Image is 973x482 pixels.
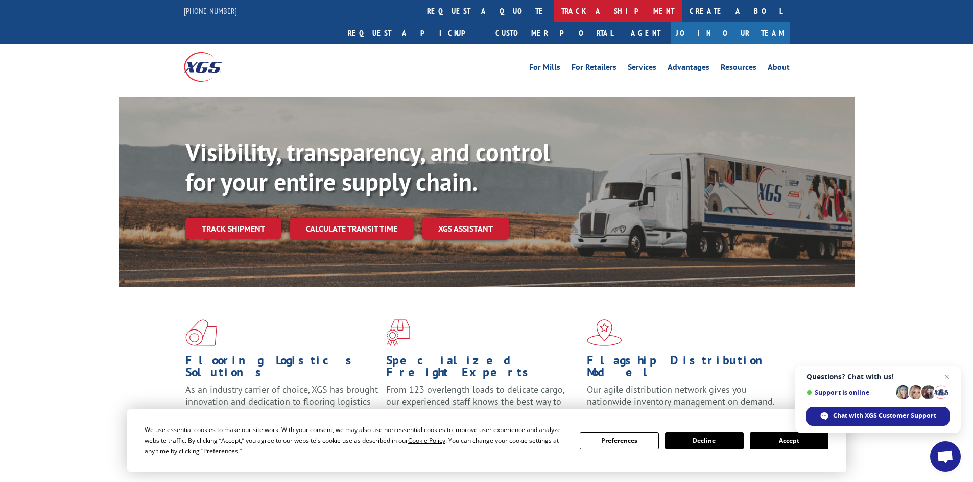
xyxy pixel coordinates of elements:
[184,6,237,16] a: [PHONE_NUMBER]
[750,432,828,449] button: Accept
[768,63,790,74] a: About
[185,218,281,239] a: Track shipment
[628,63,656,74] a: Services
[587,354,780,384] h1: Flagship Distribution Model
[665,432,744,449] button: Decline
[185,384,378,420] span: As an industry carrier of choice, XGS has brought innovation and dedication to flooring logistics...
[806,389,892,396] span: Support is online
[806,407,950,426] span: Chat with XGS Customer Support
[203,447,238,455] span: Preferences
[386,354,579,384] h1: Specialized Freight Experts
[422,218,509,240] a: XGS ASSISTANT
[806,373,950,381] span: Questions? Chat with us!
[671,22,790,44] a: Join Our Team
[290,218,414,240] a: Calculate transit time
[529,63,560,74] a: For Mills
[127,409,846,472] div: Cookie Consent Prompt
[386,319,410,346] img: xgs-icon-focused-on-flooring-red
[930,441,961,472] a: Open chat
[185,319,217,346] img: xgs-icon-total-supply-chain-intelligence-red
[587,319,622,346] img: xgs-icon-flagship-distribution-model-red
[621,22,671,44] a: Agent
[185,354,378,384] h1: Flooring Logistics Solutions
[721,63,756,74] a: Resources
[185,136,550,197] b: Visibility, transparency, and control for your entire supply chain.
[145,424,567,456] div: We use essential cookies to make our site work. With your consent, we may also use non-essential ...
[386,384,579,429] p: From 123 overlength loads to delicate cargo, our experienced staff knows the best way to move you...
[488,22,621,44] a: Customer Portal
[580,432,658,449] button: Preferences
[408,436,445,445] span: Cookie Policy
[668,63,709,74] a: Advantages
[833,411,936,420] span: Chat with XGS Customer Support
[572,63,616,74] a: For Retailers
[587,384,775,408] span: Our agile distribution network gives you nationwide inventory management on demand.
[340,22,488,44] a: Request a pickup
